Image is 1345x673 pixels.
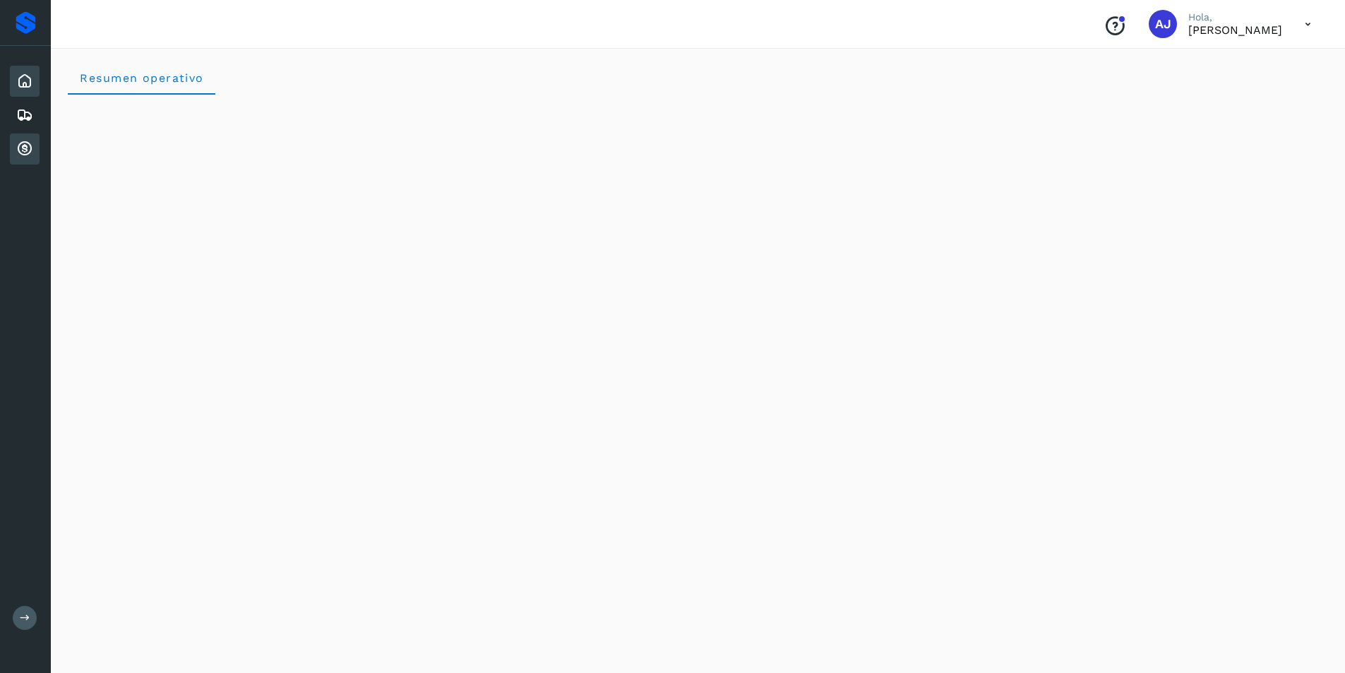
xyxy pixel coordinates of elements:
[1188,11,1282,23] p: Hola,
[10,66,40,97] div: Inicio
[79,71,204,85] span: Resumen operativo
[10,133,40,165] div: Cuentas por cobrar
[1188,23,1282,37] p: Abraham Juarez Medrano
[10,100,40,131] div: Embarques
